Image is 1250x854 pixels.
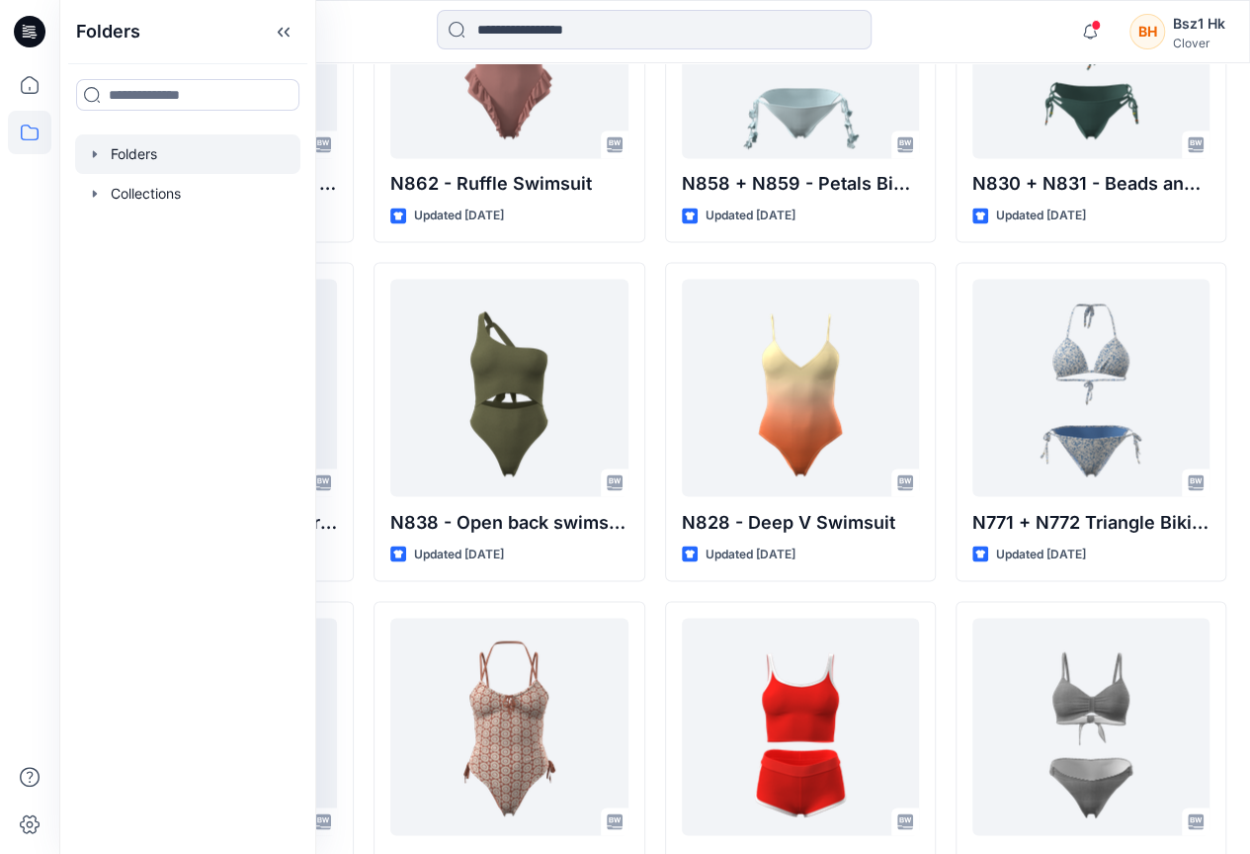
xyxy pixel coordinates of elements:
p: Updated [DATE] [996,206,1086,226]
p: Updated [DATE] [996,544,1086,564]
p: Updated [DATE] [414,544,504,564]
p: N771 + N772 Triangle Bikini set [972,508,1209,536]
p: Updated [DATE] [706,206,795,226]
p: N858 + N859 - Petals Bikini set [682,170,919,198]
a: N771 + N772 Triangle Bikini set [972,279,1209,496]
a: N838 - Open back swimsuit [390,279,627,496]
p: Updated [DATE] [706,544,795,564]
p: Updated [DATE] [414,206,504,226]
p: N862 - Ruffle Swimsuit [390,170,627,198]
p: N830 + N831 - Beads and loop Bandeau set [972,170,1209,198]
a: N828 - Deep V Swimsuit [682,279,919,496]
p: N838 - Open back swimsuit [390,508,627,536]
div: Clover [1173,36,1225,50]
div: BH [1129,14,1165,49]
div: Bsz1 Hk [1173,12,1225,36]
a: N773 + N774 Retro Loop Bikini & highl leg brief set [972,618,1209,835]
p: N828 - Deep V Swimsuit [682,508,919,536]
a: N775 + N776 Gym to Swim tank top & Shortie [682,618,919,835]
a: N780 Tie Channel Swimsuit [390,618,627,835]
